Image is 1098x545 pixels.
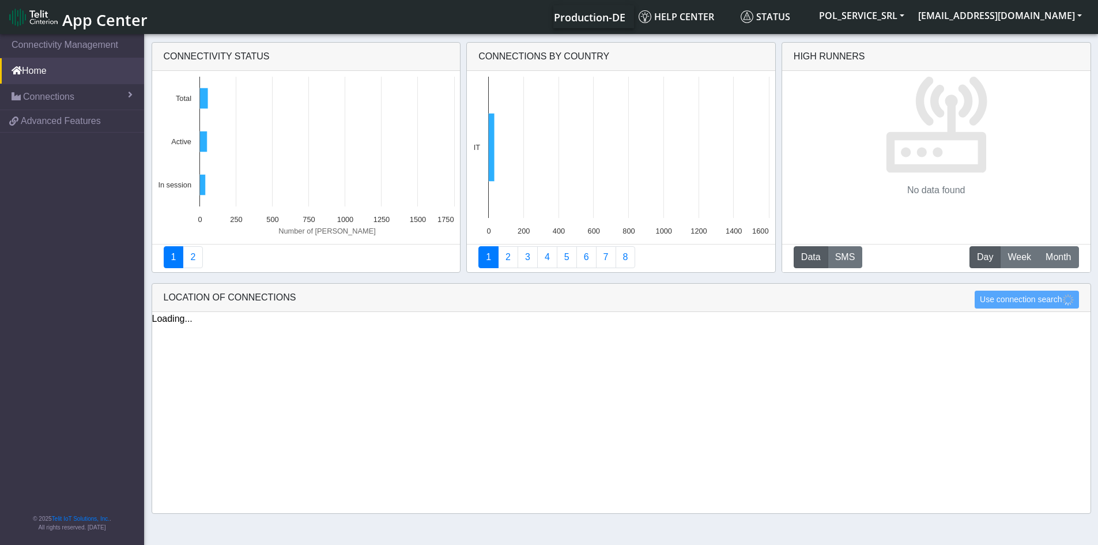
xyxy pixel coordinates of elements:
text: 1750 [437,215,454,224]
div: Connections By Country [467,43,775,71]
a: Telit IoT Solutions, Inc. [52,516,110,522]
text: 1500 [409,215,425,224]
a: Connections By Country [478,246,499,268]
span: Month [1046,250,1071,264]
a: Usage per Country [518,246,538,268]
a: Your current platform instance [553,5,625,28]
button: POL_SERVICE_SRL [812,5,911,26]
a: Not Connected for 30 days [616,246,636,268]
a: Zero Session [596,246,616,268]
img: knowledge.svg [639,10,651,23]
text: Total [175,94,191,103]
text: 600 [588,227,600,235]
nav: Summary paging [164,246,449,268]
text: 1400 [726,227,742,235]
img: logo-telit-cinterion-gw-new.png [9,8,58,27]
text: 250 [230,215,242,224]
text: 0 [487,227,491,235]
text: 1000 [337,215,353,224]
span: Status [741,10,790,23]
a: 14 Days Trend [576,246,597,268]
text: IT [474,143,481,152]
img: No data found [885,71,988,174]
a: Connectivity status [164,246,184,268]
text: 750 [303,215,315,224]
a: Connections By Carrier [537,246,557,268]
button: SMS [828,246,863,268]
span: Advanced Features [21,114,101,128]
text: 1200 [691,227,707,235]
text: 500 [266,215,278,224]
a: App Center [9,5,146,29]
text: 0 [198,215,202,224]
a: Carrier [498,246,518,268]
p: No data found [907,183,965,197]
span: App Center [62,9,148,31]
button: Data [794,246,828,268]
span: Connections [23,90,74,104]
img: loading [1062,294,1074,306]
div: Loading... [152,312,1091,326]
text: 800 [622,227,635,235]
button: Week [1000,246,1039,268]
a: Deployment status [183,246,203,268]
div: High Runners [794,50,865,63]
a: Usage by Carrier [557,246,577,268]
text: 1000 [656,227,672,235]
nav: Summary paging [478,246,764,268]
button: Use connection search [975,291,1078,309]
div: LOCATION OF CONNECTIONS [152,284,1091,312]
button: [EMAIL_ADDRESS][DOMAIN_NAME] [911,5,1089,26]
div: Connectivity status [152,43,461,71]
span: Production-DE [554,10,625,24]
button: Day [969,246,1001,268]
a: Status [736,5,812,28]
text: In session [158,181,191,189]
text: 200 [518,227,530,235]
img: status.svg [741,10,753,23]
text: Active [171,137,191,146]
a: Help center [634,5,736,28]
text: 1600 [752,227,768,235]
text: 400 [553,227,565,235]
text: 1250 [373,215,389,224]
span: Day [977,250,993,264]
text: Number of [PERSON_NAME] [278,227,376,235]
span: Week [1008,250,1031,264]
span: Help center [639,10,714,23]
button: Month [1038,246,1078,268]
